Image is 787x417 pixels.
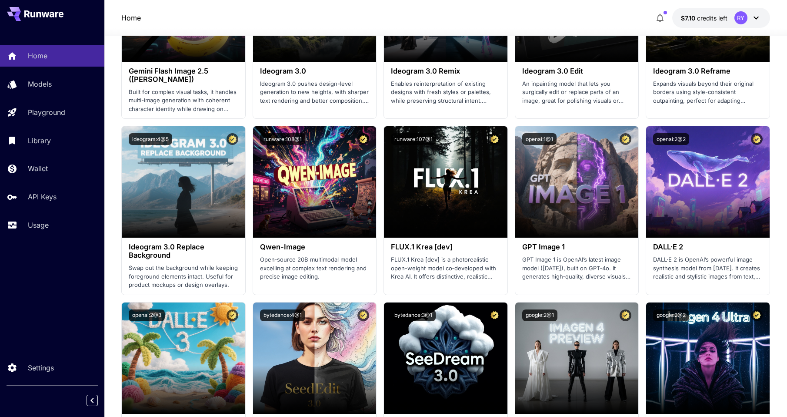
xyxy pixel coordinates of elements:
[653,133,689,145] button: openai:2@2
[646,303,770,414] img: alt
[129,309,165,321] button: openai:2@3
[681,14,697,22] span: $7.10
[121,13,141,23] nav: breadcrumb
[646,126,770,238] img: alt
[260,67,370,75] h3: Ideogram 3.0
[28,135,51,146] p: Library
[253,303,377,414] img: alt
[653,309,689,321] button: google:2@2
[391,80,500,105] p: Enables reinterpretation of existing designs with fresh styles or palettes, while preserving stru...
[522,80,632,105] p: An inpainting model that lets you surgically edit or replace parts of an image, great for polishi...
[28,107,65,118] p: Playground
[522,67,632,75] h3: Ideogram 3.0 Edit
[653,80,763,105] p: Expands visuals beyond their original borders using style-consistent outpainting, perfect for ada...
[489,133,500,145] button: Certified Model – Vetted for best performance and includes a commercial license.
[751,309,763,321] button: Certified Model – Vetted for best performance and includes a commercial license.
[391,67,500,75] h3: Ideogram 3.0 Remix
[384,303,507,414] img: alt
[129,133,172,145] button: ideogram:4@5
[260,256,370,281] p: Open‑source 20B multimodal model excelling at complex text rendering and precise image editing.
[122,126,245,238] img: alt
[522,243,632,251] h3: GPT Image 1
[357,133,369,145] button: Certified Model – Vetted for best performance and includes a commercial license.
[129,264,238,289] p: Swap out the background while keeping foreground elements intact. Useful for product mockups or d...
[253,126,377,238] img: alt
[129,88,238,114] p: Built for complex visual tasks, it handles multi-image generation with coherent character identit...
[93,393,104,408] div: Collapse sidebar
[522,133,557,145] button: openai:1@1
[697,14,727,22] span: credits left
[653,243,763,251] h3: DALL·E 2
[122,303,245,414] img: alt
[260,133,305,145] button: runware:108@1
[227,309,238,321] button: Certified Model – Vetted for best performance and includes a commercial license.
[489,309,500,321] button: Certified Model – Vetted for best performance and includes a commercial license.
[751,133,763,145] button: Certified Model – Vetted for best performance and includes a commercial license.
[28,163,48,174] p: Wallet
[28,192,57,202] p: API Keys
[734,11,747,24] div: RY
[260,80,370,105] p: Ideogram 3.0 pushes design-level generation to new heights, with sharper text rendering and bette...
[28,79,52,89] p: Models
[681,13,727,23] div: $7.09676
[391,243,500,251] h3: FLUX.1 Krea [dev]
[522,256,632,281] p: GPT Image 1 is OpenAI’s latest image model ([DATE]), built on GPT‑4o. It generates high‑quality, ...
[28,50,47,61] p: Home
[260,243,370,251] h3: Qwen-Image
[620,309,631,321] button: Certified Model – Vetted for best performance and includes a commercial license.
[384,126,507,238] img: alt
[653,67,763,75] h3: Ideogram 3.0 Reframe
[357,309,369,321] button: Certified Model – Vetted for best performance and includes a commercial license.
[515,303,639,414] img: alt
[129,243,238,259] h3: Ideogram 3.0 Replace Background
[129,67,238,84] h3: Gemini Flash Image 2.5 ([PERSON_NAME])
[620,133,631,145] button: Certified Model – Vetted for best performance and includes a commercial license.
[28,363,54,373] p: Settings
[260,309,305,321] button: bytedance:4@1
[391,133,436,145] button: runware:107@1
[653,256,763,281] p: DALL·E 2 is OpenAI’s powerful image synthesis model from [DATE]. It creates realistic and stylist...
[515,126,639,238] img: alt
[87,395,98,406] button: Collapse sidebar
[28,220,49,230] p: Usage
[522,309,557,321] button: google:2@1
[672,8,770,28] button: $7.09676RY
[391,256,500,281] p: FLUX.1 Krea [dev] is a photorealistic open-weight model co‑developed with Krea AI. It offers dist...
[227,133,238,145] button: Certified Model – Vetted for best performance and includes a commercial license.
[391,309,436,321] button: bytedance:3@1
[121,13,141,23] a: Home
